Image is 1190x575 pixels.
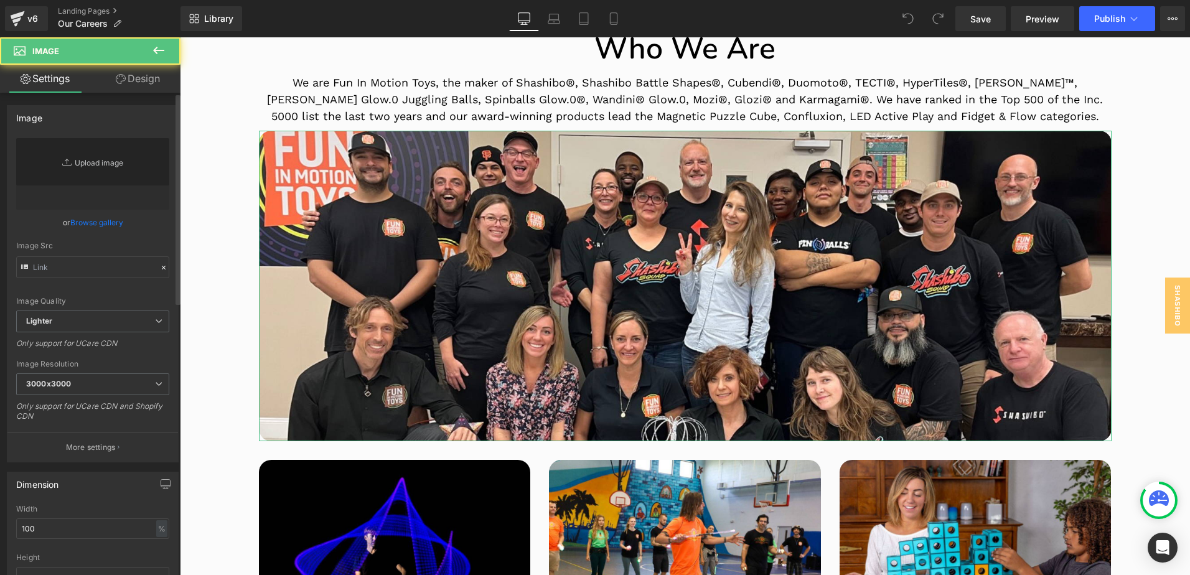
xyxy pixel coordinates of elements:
p: We are Fun In Motion Toys, the maker of Shashibo®, Shashibo Battle Shapes®, Cubendi®, Duomoto®, T... [79,37,932,87]
div: % [156,520,167,537]
div: or [16,216,169,229]
span: Library [204,13,233,24]
input: auto [16,518,169,539]
span: Our Careers [58,19,108,29]
div: Only support for UCare CDN [16,339,169,357]
a: Tablet [569,6,599,31]
div: Width [16,505,169,513]
span: Publish [1094,14,1125,24]
a: Design [93,65,183,93]
a: Browse gallery [70,212,123,233]
button: Undo [896,6,921,31]
button: More [1160,6,1185,31]
input: Link [16,256,169,278]
b: Lighter [26,316,52,325]
span: Save [970,12,991,26]
span: Shashibo Video [960,240,1010,296]
a: Landing Pages [58,6,180,16]
div: Dimension [16,472,59,490]
button: Redo [925,6,950,31]
p: More settings [66,442,116,453]
div: Height [16,553,169,562]
div: Image Src [16,241,169,250]
a: Preview [1011,6,1074,31]
a: New Library [180,6,242,31]
div: Image [16,106,42,123]
button: More settings [7,432,178,462]
button: Publish [1079,6,1155,31]
a: Laptop [539,6,569,31]
a: v6 [5,6,48,31]
span: Image [32,46,59,56]
div: Image Resolution [16,360,169,368]
div: Only support for UCare CDN and Shopify CDN [16,401,169,429]
span: Preview [1026,12,1059,26]
div: v6 [25,11,40,27]
a: Mobile [599,6,629,31]
div: Image Quality [16,297,169,306]
b: 3000x3000 [26,379,71,388]
a: Desktop [509,6,539,31]
div: Open Intercom Messenger [1148,533,1178,563]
